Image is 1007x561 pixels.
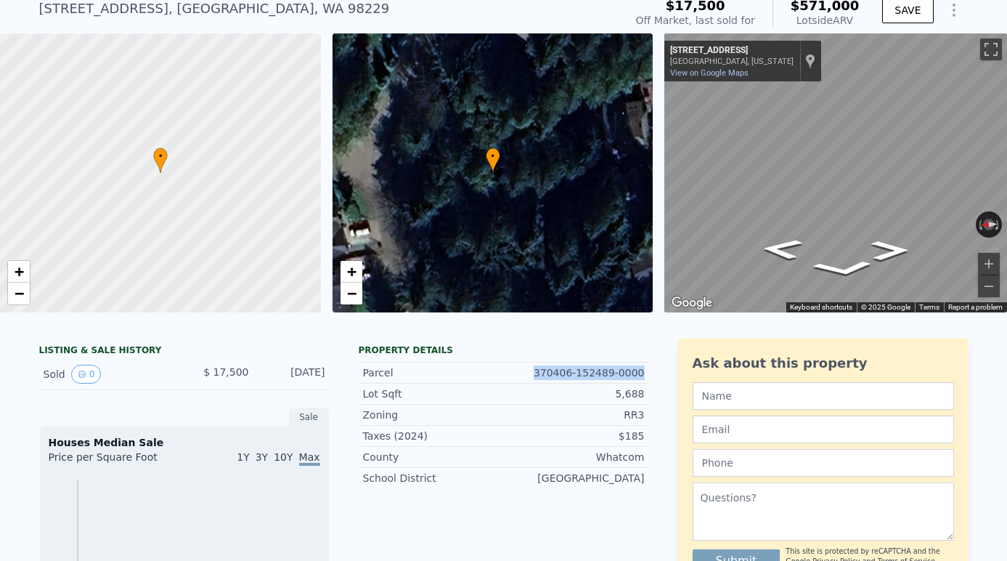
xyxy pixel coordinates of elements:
[8,283,30,304] a: Zoom out
[693,449,954,477] input: Phone
[504,450,645,464] div: Whatcom
[976,211,984,238] button: Rotate counterclockwise
[504,366,645,380] div: 370406-152489-0000
[346,262,356,280] span: +
[693,382,954,410] input: Name
[855,236,924,265] path: Go South, Harbor Vw Dr
[256,451,268,463] span: 3Y
[261,365,325,384] div: [DATE]
[668,294,716,312] a: Open this area in Google Maps (opens a new window)
[153,148,168,173] div: •
[976,218,1003,230] button: Reset the view
[71,365,102,384] button: View historical data
[299,451,320,466] span: Max
[790,302,852,312] button: Keyboard shortcuts
[636,13,755,28] div: Off Market, last sold for
[289,408,330,427] div: Sale
[203,366,248,378] span: $ 17,500
[49,450,184,473] div: Price per Square Foot
[978,275,1000,297] button: Zoom out
[796,257,892,281] path: Go West, Topper Ct
[504,429,645,443] div: $185
[805,53,815,69] a: Show location on map
[504,408,645,422] div: RR3
[486,148,500,173] div: •
[363,450,504,464] div: County
[504,471,645,485] div: [GEOGRAPHIC_DATA]
[341,261,362,283] a: Zoom in
[670,57,794,66] div: [GEOGRAPHIC_DATA], [US_STATE]
[237,451,249,463] span: 1Y
[363,429,504,443] div: Taxes (2024)
[693,416,954,443] input: Email
[359,344,649,356] div: Property details
[670,68,749,78] a: View on Google Maps
[791,13,860,28] div: Lotside ARV
[15,284,24,302] span: −
[39,344,330,359] div: LISTING & SALE HISTORY
[44,365,173,384] div: Sold
[346,284,356,302] span: −
[693,353,954,374] div: Ask about this property
[341,283,362,304] a: Zoom out
[504,387,645,401] div: 5,688
[744,234,820,264] path: Go North, Harbor Vw Dr
[363,366,504,380] div: Parcel
[980,39,1002,60] button: Toggle fullscreen view
[8,261,30,283] a: Zoom in
[664,33,1007,312] div: Street View
[668,294,716,312] img: Google
[363,471,504,485] div: School District
[153,150,168,163] span: •
[978,253,1000,275] button: Zoom in
[363,387,504,401] div: Lot Sqft
[670,45,794,57] div: [STREET_ADDRESS]
[15,262,24,280] span: +
[948,303,1003,311] a: Report a problem
[274,451,293,463] span: 10Y
[49,435,320,450] div: Houses Median Sale
[919,303,939,311] a: Terms (opens in new tab)
[995,211,1003,238] button: Rotate clockwise
[363,408,504,422] div: Zoning
[486,150,500,163] span: •
[861,303,910,311] span: © 2025 Google
[664,33,1007,312] div: Map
